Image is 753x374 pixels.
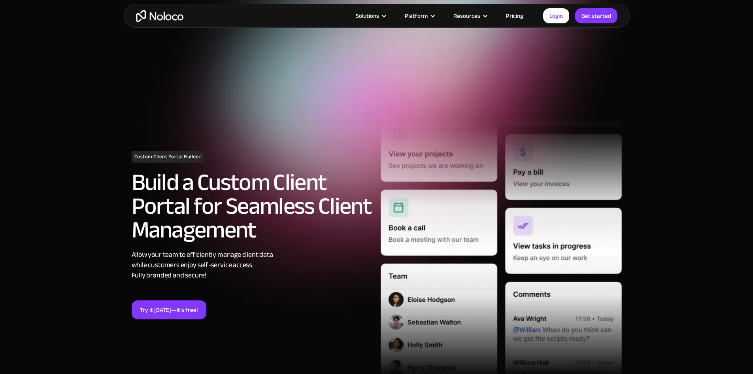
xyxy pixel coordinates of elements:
[346,11,395,21] div: Solutions
[575,8,617,23] a: Get started
[496,11,533,21] a: Pricing
[132,300,206,319] a: Try it [DATE]—it’s free!
[443,11,496,21] div: Resources
[132,250,373,281] div: Allow your team to efficiently manage client data while customers enjoy self-service access. Full...
[453,11,480,21] div: Resources
[395,11,443,21] div: Platform
[405,11,428,21] div: Platform
[136,10,183,22] a: home
[356,11,379,21] div: Solutions
[543,8,569,23] a: Login
[132,151,204,163] h1: Custom Client Portal Builder
[132,171,373,242] h2: Build a Custom Client Portal for Seamless Client Management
